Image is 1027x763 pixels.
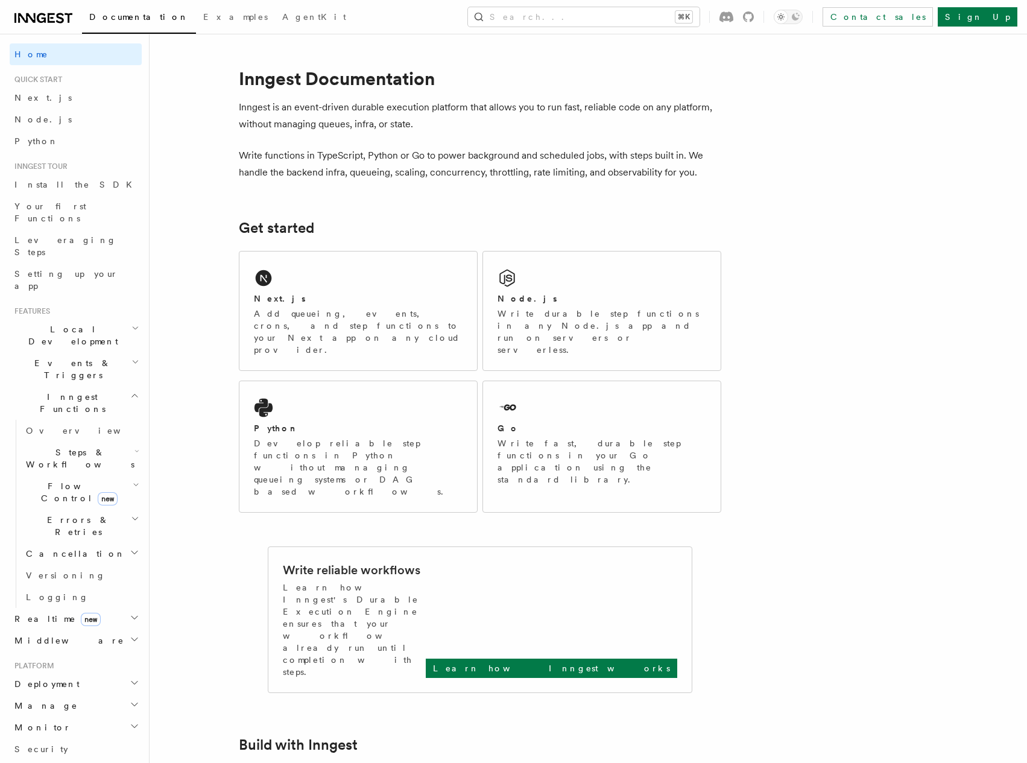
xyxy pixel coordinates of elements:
button: Inngest Functions [10,386,142,420]
h2: Go [498,422,519,434]
span: Realtime [10,613,101,625]
span: Monitor [10,721,71,733]
p: Learn how Inngest works [433,662,670,674]
a: Sign Up [938,7,1017,27]
p: Write durable step functions in any Node.js app and run on servers or serverless. [498,308,706,356]
a: PythonDevelop reliable step functions in Python without managing queueing systems or DAG based wo... [239,381,478,513]
span: Security [14,744,68,754]
span: Quick start [10,75,62,84]
a: Logging [21,586,142,608]
a: Your first Functions [10,195,142,229]
a: AgentKit [275,4,353,33]
span: Node.js [14,115,72,124]
a: Node.jsWrite durable step functions in any Node.js app and run on servers or serverless. [482,251,721,371]
a: Build with Inngest [239,736,358,753]
span: Install the SDK [14,180,139,189]
span: Features [10,306,50,316]
a: Documentation [82,4,196,34]
button: Toggle dark mode [774,10,803,24]
a: Node.js [10,109,142,130]
span: Inngest Functions [10,391,130,415]
p: Write fast, durable step functions in your Go application using the standard library. [498,437,706,486]
a: Versioning [21,565,142,586]
button: Flow Controlnew [21,475,142,509]
a: Setting up your app [10,263,142,297]
span: Cancellation [21,548,125,560]
a: Security [10,738,142,760]
h2: Node.js [498,293,557,305]
span: Flow Control [21,480,133,504]
span: new [81,613,101,626]
a: Python [10,130,142,152]
a: Leveraging Steps [10,229,142,263]
button: Local Development [10,318,142,352]
button: Search...⌘K [468,7,700,27]
button: Deployment [10,673,142,695]
button: Manage [10,695,142,717]
button: Errors & Retries [21,509,142,543]
h2: Next.js [254,293,306,305]
p: Develop reliable step functions in Python without managing queueing systems or DAG based workflows. [254,437,463,498]
kbd: ⌘K [675,11,692,23]
a: GoWrite fast, durable step functions in your Go application using the standard library. [482,381,721,513]
a: Next.jsAdd queueing, events, crons, and step functions to your Next app on any cloud provider. [239,251,478,371]
span: Errors & Retries [21,514,131,538]
span: new [98,492,118,505]
span: Logging [26,592,89,602]
a: Contact sales [823,7,933,27]
button: Middleware [10,630,142,651]
span: Steps & Workflows [21,446,134,470]
button: Steps & Workflows [21,442,142,475]
p: Inngest is an event-driven durable execution platform that allows you to run fast, reliable code ... [239,99,721,133]
a: Learn how Inngest works [426,659,677,678]
span: Next.js [14,93,72,103]
p: Write functions in TypeScript, Python or Go to power background and scheduled jobs, with steps bu... [239,147,721,181]
div: Inngest Functions [10,420,142,608]
a: Get started [239,220,314,236]
a: Overview [21,420,142,442]
a: Home [10,43,142,65]
a: Install the SDK [10,174,142,195]
button: Monitor [10,717,142,738]
a: Examples [196,4,275,33]
span: Middleware [10,635,124,647]
span: Your first Functions [14,201,86,223]
button: Cancellation [21,543,142,565]
p: Learn how Inngest's Durable Execution Engine ensures that your workflow already run until complet... [283,581,426,678]
span: Setting up your app [14,269,118,291]
p: Add queueing, events, crons, and step functions to your Next app on any cloud provider. [254,308,463,356]
span: Platform [10,661,54,671]
h2: Write reliable workflows [283,562,420,578]
span: Inngest tour [10,162,68,171]
button: Realtimenew [10,608,142,630]
span: Documentation [89,12,189,22]
span: AgentKit [282,12,346,22]
h1: Inngest Documentation [239,68,721,89]
span: Deployment [10,678,80,690]
span: Examples [203,12,268,22]
span: Overview [26,426,150,435]
span: Events & Triggers [10,357,131,381]
h2: Python [254,422,299,434]
button: Events & Triggers [10,352,142,386]
span: Home [14,48,48,60]
span: Manage [10,700,78,712]
span: Local Development [10,323,131,347]
a: Next.js [10,87,142,109]
span: Versioning [26,571,106,580]
span: Python [14,136,58,146]
span: Leveraging Steps [14,235,116,257]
